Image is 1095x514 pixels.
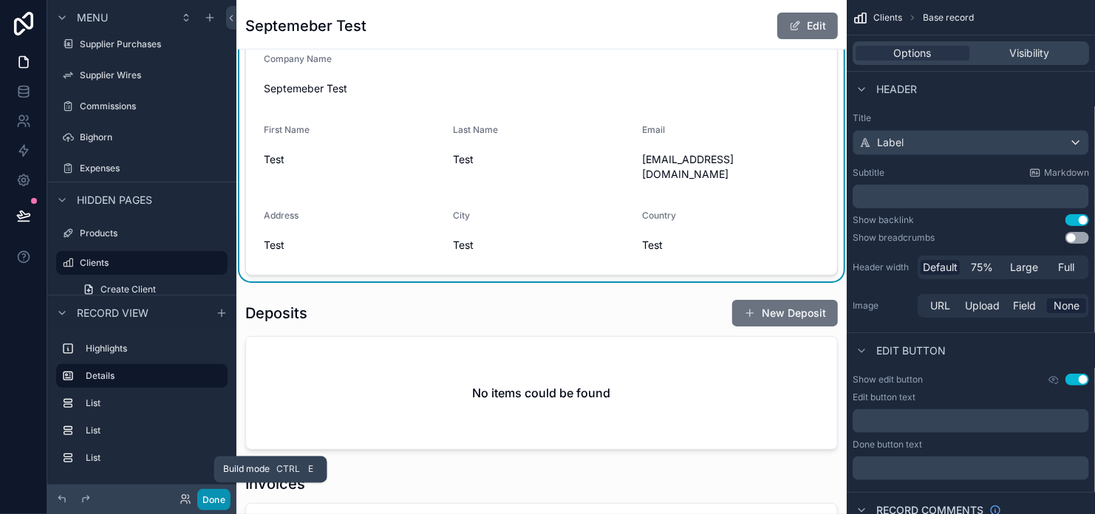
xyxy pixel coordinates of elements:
[77,10,108,25] span: Menu
[930,298,950,313] span: URL
[453,152,630,167] span: Test
[642,238,819,253] span: Test
[56,251,228,275] a: Clients
[86,397,222,409] label: List
[853,130,1089,155] button: Label
[453,238,630,253] span: Test
[264,124,310,135] span: First Name
[876,343,946,358] span: Edit button
[56,126,228,149] a: Bighorn
[894,46,932,61] span: Options
[264,53,332,64] span: Company Name
[56,64,228,87] a: Supplier Wires
[453,210,470,221] span: City
[923,260,958,275] span: Default
[56,157,228,180] a: Expenses
[86,425,222,436] label: List
[853,300,912,312] label: Image
[80,100,225,112] label: Commissions
[77,193,152,208] span: Hidden pages
[853,112,1089,124] label: Title
[80,162,225,174] label: Expenses
[853,261,912,273] label: Header width
[777,13,838,39] button: Edit
[972,260,994,275] span: 75%
[853,439,922,450] label: Done button text
[276,462,302,477] span: Ctrl
[56,222,228,245] a: Products
[80,38,225,50] label: Supplier Purchases
[642,124,665,135] span: Email
[80,69,225,81] label: Supplier Wires
[965,298,1000,313] span: Upload
[877,135,904,150] span: Label
[453,124,498,135] span: Last Name
[47,330,236,484] div: scrollable content
[80,257,219,269] label: Clients
[74,278,228,301] a: Create Client
[642,210,676,221] span: Country
[245,16,366,36] h1: Septemeber Test
[56,32,228,56] a: Supplier Purchases
[264,81,819,96] span: Septemeber Test
[853,214,914,226] div: Show backlink
[876,82,917,97] span: Header
[1011,260,1039,275] span: Large
[100,284,156,295] span: Create Client
[264,152,441,167] span: Test
[853,456,1089,480] div: scrollable content
[1029,167,1089,179] a: Markdown
[86,370,216,382] label: Details
[853,391,915,403] label: Edit button text
[264,238,441,253] span: Test
[642,152,819,182] span: [EMAIL_ADDRESS][DOMAIN_NAME]
[56,95,228,118] a: Commissions
[853,232,935,244] div: Show breadcrumbs
[853,167,884,179] label: Subtitle
[1013,298,1036,313] span: Field
[1044,167,1089,179] span: Markdown
[873,12,902,24] span: Clients
[1054,298,1079,313] span: None
[86,452,222,464] label: List
[1009,46,1049,61] span: Visibility
[853,374,923,385] label: Show edit button
[77,306,149,321] span: Record view
[80,131,225,143] label: Bighorn
[923,12,974,24] span: Base record
[305,464,317,476] span: E
[197,489,231,510] button: Done
[853,185,1089,208] div: scrollable content
[223,464,270,476] span: Build mode
[264,210,299,221] span: Address
[853,409,1089,433] div: scrollable content
[1059,260,1075,275] span: Full
[86,343,222,354] label: Highlights
[80,227,225,239] label: Products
